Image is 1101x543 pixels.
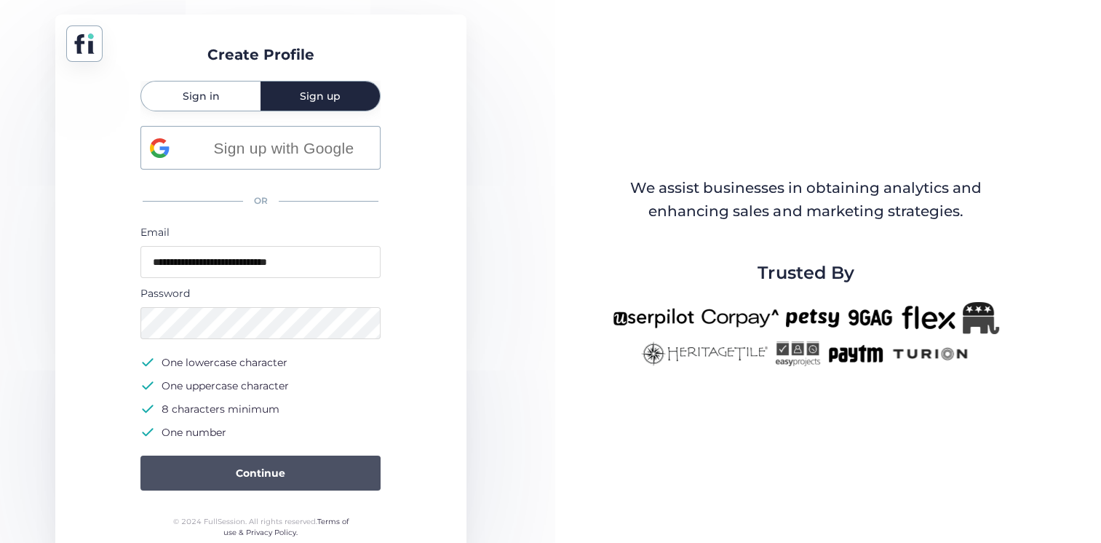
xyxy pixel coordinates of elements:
[641,341,768,366] img: heritagetile-new.png
[223,517,349,538] a: Terms of use & Privacy Policy.
[236,465,285,481] span: Continue
[140,456,381,491] button: Continue
[300,91,341,101] span: Sign up
[775,341,820,366] img: easyprojects-new.png
[162,424,226,441] div: One number
[207,44,314,66] div: Create Profile
[162,354,287,371] div: One lowercase character
[827,341,883,366] img: paytm-new.png
[613,177,998,223] div: We assist businesses in obtaining analytics and enhancing sales and marketing strategies.
[786,302,839,334] img: petsy-new.png
[613,302,694,334] img: userpilot-new.png
[140,186,381,217] div: OR
[196,136,371,160] span: Sign up with Google
[183,91,220,101] span: Sign in
[162,377,289,395] div: One uppercase character
[902,302,955,334] img: flex-new.png
[891,341,970,366] img: turion-new.png
[140,285,381,301] div: Password
[963,302,999,334] img: Republicanlogo-bw.png
[758,259,854,287] span: Trusted By
[140,224,381,240] div: Email
[167,516,355,539] div: © 2024 FullSession. All rights reserved.
[701,302,779,334] img: corpay-new.png
[162,400,279,418] div: 8 characters minimum
[846,302,894,334] img: 9gag-new.png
